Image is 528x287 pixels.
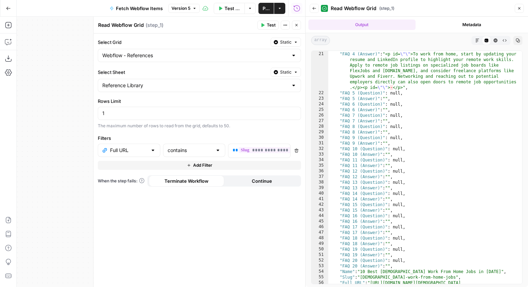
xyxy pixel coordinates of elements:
span: Read Webflow Grid [331,5,376,12]
button: Continue [224,175,300,187]
div: 21 [311,51,328,90]
div: 41 [311,196,328,202]
span: Version 5 [171,5,190,12]
input: Webflow - References [102,52,288,59]
button: Add Filter [98,161,301,170]
div: 46 [311,224,328,230]
label: Rows Limit [98,98,301,105]
button: Metadata [418,20,526,30]
div: 55 [311,274,328,280]
div: 34 [311,157,328,163]
label: Select Sheet [98,69,268,76]
span: Test Workflow [225,5,240,12]
input: Full URL [110,147,147,154]
div: 49 [311,241,328,247]
div: 25 [311,107,328,113]
div: 38 [311,180,328,185]
span: Continue [252,178,272,184]
div: 39 [311,185,328,191]
div: The maximum number of rows to read from the grid, defaults to 50. [98,123,301,129]
div: 48 [311,235,328,241]
span: Publish [263,5,270,12]
span: Test [267,22,276,28]
div: 28 [311,124,328,129]
label: Select Grid [98,39,268,46]
div: 35 [311,163,328,168]
div: 26 [311,113,328,118]
div: 53 [311,263,328,269]
span: Static [280,39,292,45]
span: array [311,36,330,45]
div: 52 [311,258,328,263]
div: 31 [311,141,328,146]
div: 51 [311,252,328,258]
div: 50 [311,247,328,252]
input: Reference Library [102,82,288,89]
input: contains [168,147,213,154]
textarea: Read Webflow Grid [98,22,144,29]
span: ( step_1 ) [146,22,163,29]
div: 36 [311,168,328,174]
div: 22 [311,90,328,96]
div: 24 [311,101,328,107]
button: Static [271,38,301,47]
button: Output [308,20,416,30]
div: 43 [311,207,328,213]
button: Static [271,68,301,77]
div: 45 [311,219,328,224]
div: 47 [311,230,328,235]
div: 40 [311,191,328,196]
span: Add Filter [193,162,212,168]
div: 54 [311,269,328,274]
div: 37 [311,174,328,180]
button: Test Workflow [214,3,244,14]
div: 30 [311,135,328,141]
div: 29 [311,129,328,135]
label: Filters [98,135,301,142]
span: Static [280,69,292,75]
span: Fetch Webflow Items [116,5,163,12]
div: 32 [311,146,328,152]
button: Version 5 [168,4,200,13]
div: 44 [311,213,328,219]
button: Test [257,21,279,30]
a: When the step fails: [98,178,145,184]
div: 23 [311,96,328,101]
button: Fetch Webflow Items [105,3,167,14]
span: ( step_1 ) [379,5,394,12]
div: 27 [311,118,328,124]
button: Publish [258,3,274,14]
span: Terminate Workflow [164,178,208,184]
div: 42 [311,202,328,207]
div: 33 [311,152,328,157]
